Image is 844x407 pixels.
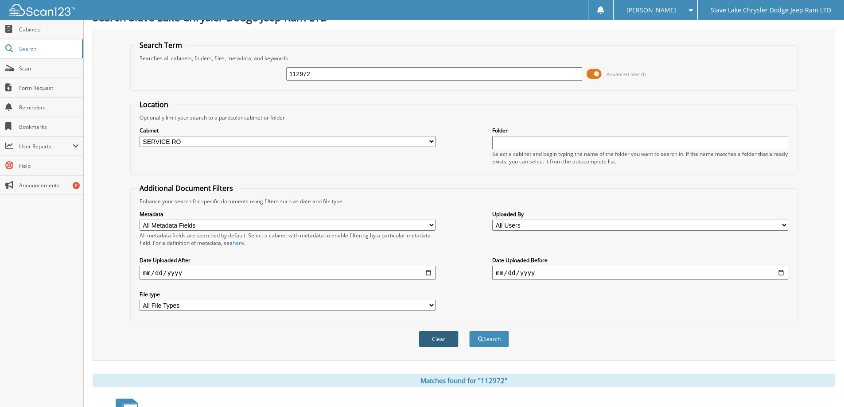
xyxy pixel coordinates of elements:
label: File type [140,291,436,298]
span: Cabinets [19,26,79,33]
span: Slave Lake Chrysler Dodge Jeep Ram LTD [711,8,831,13]
input: start [140,266,436,280]
button: Search [469,331,509,347]
span: Reminders [19,104,79,111]
label: Folder [492,127,788,134]
span: Advanced Search [607,71,646,78]
button: Clear [419,331,459,347]
span: Search [19,45,78,53]
div: Enhance your search for specific documents using filters such as date and file type. [135,198,793,205]
div: Optionally limit your search to a particular cabinet or folder [135,114,793,121]
legend: Search Term [135,40,187,50]
span: Scan [19,65,79,72]
span: Help [19,162,79,170]
label: Metadata [140,210,436,218]
label: Uploaded By [492,210,788,218]
label: Cabinet [140,127,436,134]
span: Bookmarks [19,123,79,131]
div: 8 [73,182,80,189]
div: All metadata fields are searched by default. Select a cabinet with metadata to enable filtering b... [140,232,436,247]
label: Date Uploaded After [140,256,436,264]
legend: Location [135,100,173,109]
img: scan123-logo-white.svg [9,4,75,16]
span: [PERSON_NAME] [626,8,676,13]
span: User Reports [19,143,73,150]
legend: Additional Document Filters [135,183,237,193]
span: Form Request [19,84,79,92]
label: Date Uploaded Before [492,256,788,264]
div: Matches found for "112972" [93,374,835,387]
div: Select a cabinet and begin typing the name of the folder you want to search in. If the name match... [492,150,788,165]
input: end [492,266,788,280]
span: Announcements [19,182,79,189]
a: here [233,239,244,247]
div: Searches all cabinets, folders, files, metadata, and keywords [135,54,793,62]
